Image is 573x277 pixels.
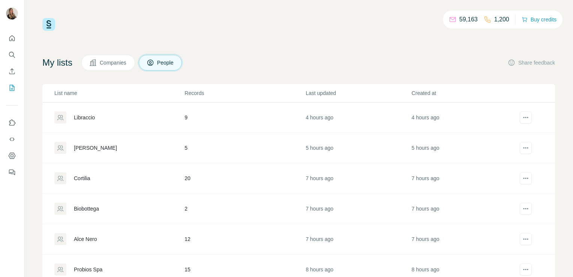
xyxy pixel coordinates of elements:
[74,205,99,212] div: Biobottega
[157,59,174,66] span: People
[184,163,305,194] td: 20
[508,59,555,66] button: Share feedback
[305,133,411,163] td: 5 hours ago
[520,233,532,245] button: actions
[42,57,72,69] h4: My lists
[520,142,532,154] button: actions
[6,48,18,62] button: Search
[74,235,97,243] div: Alce Nero
[305,224,411,254] td: 7 hours ago
[6,32,18,45] button: Quick start
[522,14,556,25] button: Buy credits
[74,144,117,152] div: [PERSON_NAME]
[459,15,478,24] p: 59,163
[494,15,509,24] p: 1,200
[74,266,102,273] div: Probios Spa
[184,89,305,97] p: Records
[42,18,55,31] img: Surfe Logo
[74,114,95,121] div: Libraccio
[306,89,411,97] p: Last updated
[184,102,305,133] td: 9
[305,102,411,133] td: 4 hours ago
[520,111,532,123] button: actions
[74,175,90,182] div: Cortilia
[411,163,517,194] td: 7 hours ago
[184,133,305,163] td: 5
[520,203,532,215] button: actions
[520,263,532,275] button: actions
[305,163,411,194] td: 7 hours ago
[6,81,18,95] button: My lists
[412,89,517,97] p: Created at
[6,116,18,129] button: Use Surfe on LinkedIn
[411,102,517,133] td: 4 hours ago
[6,149,18,163] button: Dashboard
[184,194,305,224] td: 2
[6,65,18,78] button: Enrich CSV
[520,172,532,184] button: actions
[305,194,411,224] td: 7 hours ago
[184,224,305,254] td: 12
[6,8,18,20] img: Avatar
[411,194,517,224] td: 7 hours ago
[54,89,184,97] p: List name
[6,132,18,146] button: Use Surfe API
[6,166,18,179] button: Feedback
[100,59,127,66] span: Companies
[411,133,517,163] td: 5 hours ago
[411,224,517,254] td: 7 hours ago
